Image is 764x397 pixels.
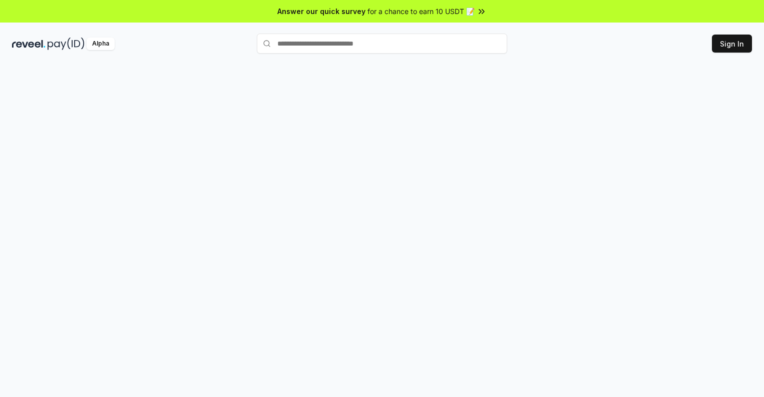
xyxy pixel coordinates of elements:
[367,6,475,17] span: for a chance to earn 10 USDT 📝
[87,38,115,50] div: Alpha
[12,38,46,50] img: reveel_dark
[712,35,752,53] button: Sign In
[277,6,365,17] span: Answer our quick survey
[48,38,85,50] img: pay_id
